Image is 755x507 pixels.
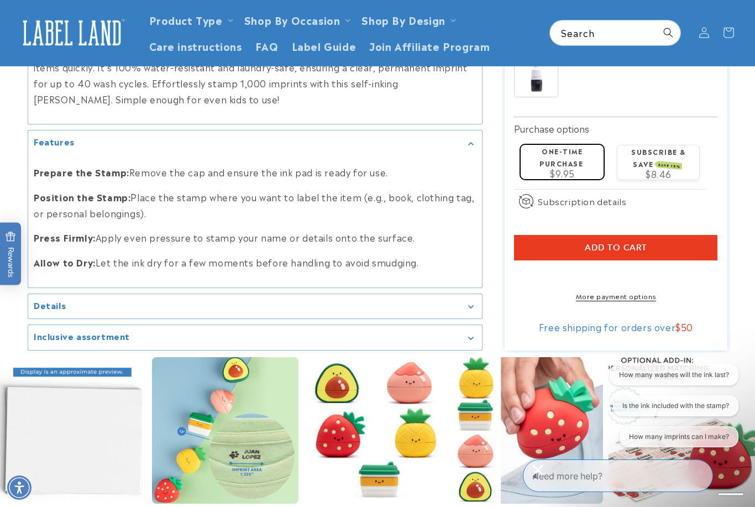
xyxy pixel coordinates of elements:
iframe: Gorgias Floating Chat [523,455,744,496]
iframe: Gorgias live chat conversation starters [597,364,744,457]
a: Product Type [149,12,223,27]
button: Search [656,20,680,45]
strong: Position the Stamp: [34,190,130,203]
summary: Shop By Design [355,7,460,33]
strong: Allow to Dry: [34,255,96,269]
span: 50 [681,320,693,333]
p: Apply even pressure to stamp your name or details onto the surface. [34,229,476,245]
span: Join Affiliate Program [369,39,490,52]
a: FAQ [249,33,285,59]
img: Premium Stamp [152,357,298,504]
span: $8.46 [646,167,672,180]
div: Accessibility Menu [7,475,32,500]
img: Premium Stamp [457,357,603,504]
span: $9.95 [550,166,575,180]
span: $ [675,320,681,333]
strong: Prepare the Stamp: [34,165,129,179]
h2: Features [34,137,75,148]
a: Join Affiliate Program [363,33,496,59]
a: Label Land [13,12,132,54]
span: Care instructions [149,39,242,52]
span: Subscription details [538,195,626,208]
span: Shop By Occasion [244,13,340,26]
h2: Details [34,300,66,311]
summary: Features [28,131,482,156]
iframe: Sign Up via Text for Offers [9,419,140,452]
h2: Inclusive assortment [34,331,130,342]
summary: Details [28,294,482,319]
a: Care instructions [143,33,249,59]
div: Free shipping for orders over [514,321,717,332]
a: More payment options [514,291,717,301]
span: Rewards [6,231,16,277]
span: FAQ [255,39,279,52]
img: Premium Stamp [609,357,755,504]
label: Purchase options [514,122,589,135]
p: Place the stamp where you want to label the item (e.g., book, clothing tag, or personal belongings). [34,189,476,221]
label: Subscribe & save [631,147,686,168]
a: Shop By Design [361,12,445,27]
button: Add to cart [514,235,717,260]
img: Premium Stamp - Label Land [304,357,450,504]
summary: Inclusive assortment [28,326,482,351]
summary: Shop By Occasion [238,7,355,33]
summary: Product Type [143,7,238,33]
img: Ink Bottle [515,54,558,97]
span: Label Guide [292,39,356,52]
span: SAVE 15% [657,161,683,170]
span: Add to cart [585,243,647,253]
img: Label Land [17,15,127,50]
a: Label Guide [285,33,363,59]
strong: Press Firmly: [34,231,96,244]
label: One-time purchase [539,146,583,168]
p: Discover our customizable stamps—just add your name, favorite icon, and font and we will take car... [34,28,476,107]
p: Let the ink dry for a few moments before handling to avoid smudging. [34,254,476,270]
p: Remove the cap and ensure the ink pad is ready for use. [34,164,476,180]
